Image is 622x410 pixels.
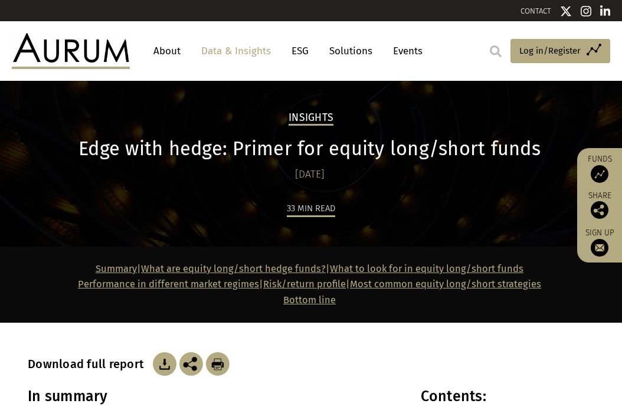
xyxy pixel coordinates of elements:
a: Solutions [323,40,378,62]
a: Performance in different market regimes [78,278,259,290]
h3: Contents: [421,388,591,405]
h3: In summary [28,388,395,405]
img: Download Article [206,352,230,376]
a: CONTACT [520,6,551,15]
a: Data & Insights [195,40,277,62]
img: Instagram icon [581,5,591,17]
img: Share this post [591,201,608,219]
strong: | | | | [78,263,541,306]
a: Log in/Register [510,39,610,64]
img: Download Article [153,352,176,376]
a: Risk/return profile [263,278,346,290]
h3: Download full report [28,357,150,371]
img: Twitter icon [560,5,572,17]
img: Access Funds [591,165,608,183]
a: Events [387,40,423,62]
a: What are equity long/short hedge funds? [141,263,326,274]
a: Sign up [583,228,616,257]
a: About [148,40,186,62]
a: Most common equity long/short strategies [350,278,541,290]
h2: Insights [289,111,333,126]
span: Log in/Register [519,44,581,58]
a: ESG [286,40,315,62]
a: Funds [583,154,616,183]
img: search.svg [490,45,502,57]
img: Sign up to our newsletter [591,239,608,257]
div: 33 min read [287,201,335,217]
img: Share this post [179,352,203,376]
div: Share [583,192,616,219]
div: [DATE] [28,166,591,183]
a: Bottom line [283,294,336,306]
a: What to look for in equity long/short funds [330,263,523,274]
img: Linkedin icon [600,5,611,17]
img: Aurum [12,33,130,68]
h1: Edge with hedge: Primer for equity long/short funds [28,137,591,160]
a: Summary [96,263,137,274]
